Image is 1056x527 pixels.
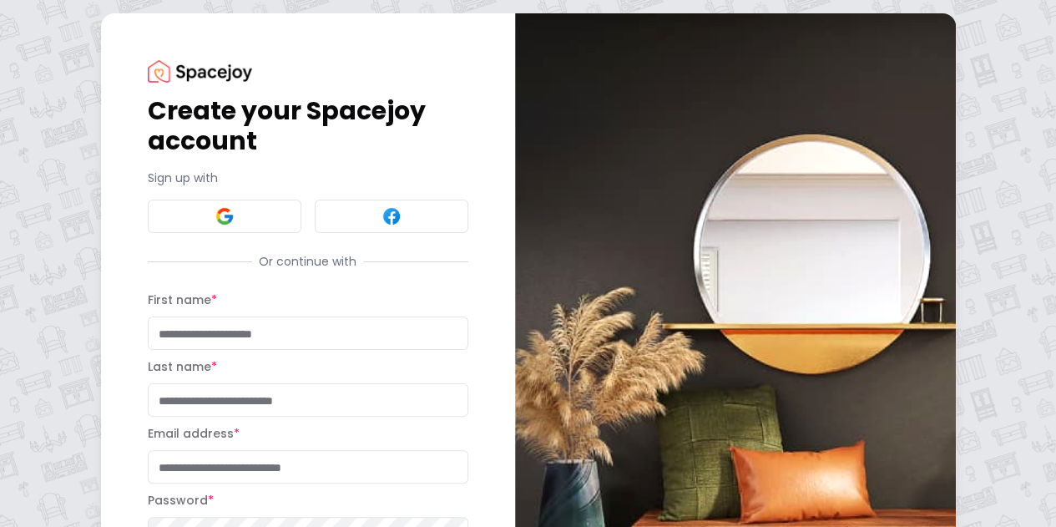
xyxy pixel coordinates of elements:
img: Spacejoy Logo [148,60,252,83]
label: Email address [148,425,240,442]
img: Facebook signin [381,206,402,226]
label: Password [148,492,214,509]
p: Sign up with [148,170,468,186]
img: Google signin [215,206,235,226]
label: Last name [148,358,217,375]
h1: Create your Spacejoy account [148,96,468,156]
label: First name [148,291,217,308]
span: Or continue with [252,253,363,270]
